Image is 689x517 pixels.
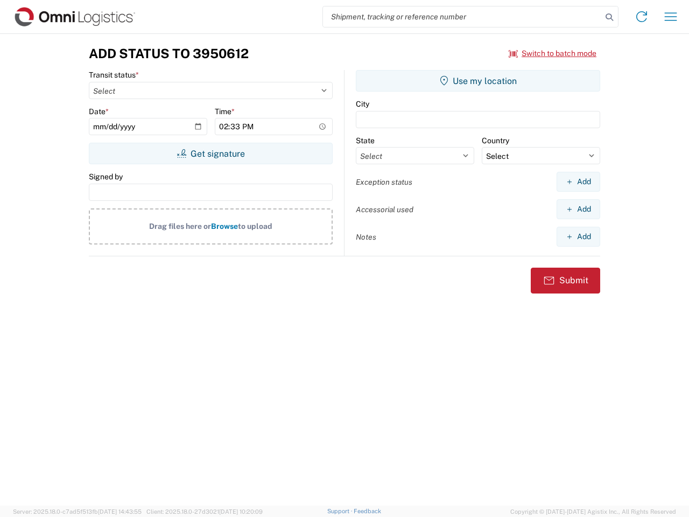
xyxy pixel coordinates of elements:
[89,46,249,61] h3: Add Status to 3950612
[238,222,272,230] span: to upload
[356,205,413,214] label: Accessorial used
[89,172,123,181] label: Signed by
[149,222,211,230] span: Drag files here or
[89,70,139,80] label: Transit status
[557,172,600,192] button: Add
[215,107,235,116] label: Time
[482,136,509,145] label: Country
[557,199,600,219] button: Add
[219,508,263,515] span: [DATE] 10:20:09
[89,143,333,164] button: Get signature
[211,222,238,230] span: Browse
[509,45,596,62] button: Switch to batch mode
[13,508,142,515] span: Server: 2025.18.0-c7ad5f513fb
[510,507,676,516] span: Copyright © [DATE]-[DATE] Agistix Inc., All Rights Reserved
[356,177,412,187] label: Exception status
[327,508,354,514] a: Support
[356,136,375,145] label: State
[531,268,600,294] button: Submit
[354,508,381,514] a: Feedback
[323,6,602,27] input: Shipment, tracking or reference number
[356,99,369,109] label: City
[98,508,142,515] span: [DATE] 14:43:55
[89,107,109,116] label: Date
[356,232,376,242] label: Notes
[557,227,600,247] button: Add
[146,508,263,515] span: Client: 2025.18.0-27d3021
[356,70,600,92] button: Use my location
